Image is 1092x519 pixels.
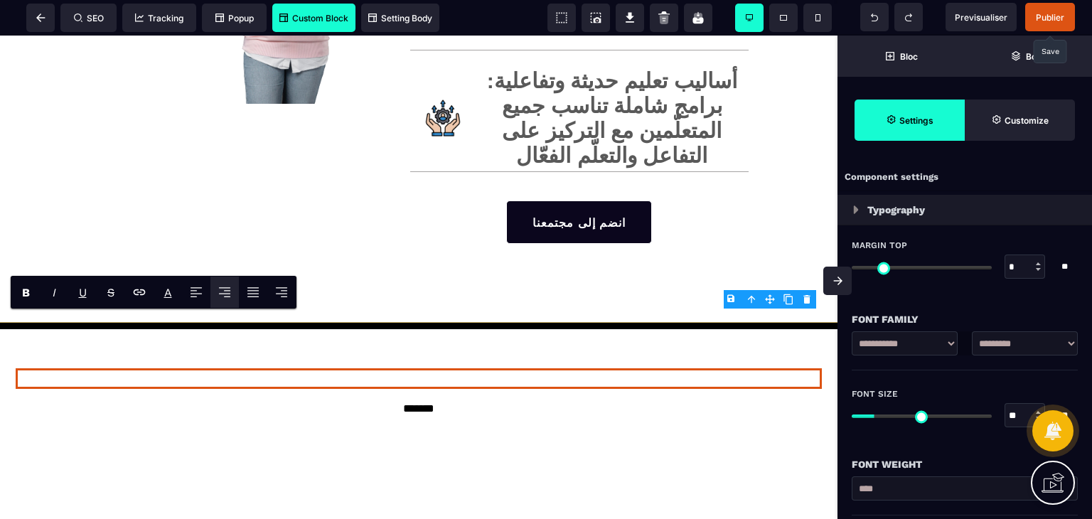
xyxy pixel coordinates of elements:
span: Tracking [135,13,183,23]
span: Align Center [210,277,239,308]
u: U [79,286,87,299]
span: Open Blocks [837,36,965,77]
span: Underline [68,277,97,308]
strong: Settings [899,115,933,126]
span: Open Style Manager [965,100,1075,141]
i: I [53,286,56,299]
img: loading [853,205,859,214]
strong: Bloc [900,51,918,62]
span: SEO [74,13,104,23]
strong: Customize [1005,115,1049,126]
div: Font Family [852,311,1078,328]
div: Component settings [837,164,1092,191]
p: A [164,286,172,299]
img: 89f3674c4ccb1ad6a46cf0fc1438c070_16257293.png [424,64,461,101]
span: Open Layer Manager [965,36,1092,77]
span: Align Left [182,277,210,308]
span: Bold [11,277,40,308]
label: Font color [164,286,172,299]
div: Font Weight [852,456,1078,473]
s: S [107,286,114,299]
span: Custom Block [279,13,348,23]
span: Settings [855,100,965,141]
button: انضم إلى مجتمعنا [506,165,652,208]
span: Popup [215,13,254,23]
strong: Body [1026,51,1046,62]
span: Link [125,277,154,308]
span: Previsualiser [955,12,1007,23]
p: Typography [867,201,925,218]
span: Italic [40,277,68,308]
span: Margin Top [852,240,907,251]
span: Strike-through [97,277,125,308]
span: Align Right [267,277,296,308]
span: Preview [946,3,1017,31]
b: B [22,286,30,299]
span: Publier [1036,12,1064,23]
span: Align Justify [239,277,267,308]
b: أساليب تعليم حديثة وتفاعلية: برامج شاملة تناسب جميع المتعلّمين مع التركيز على التفاعل والتعلّم ال... [487,33,743,132]
span: View components [547,4,576,32]
span: Font Size [852,388,898,400]
span: Setting Body [368,13,432,23]
span: Screenshot [582,4,610,32]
